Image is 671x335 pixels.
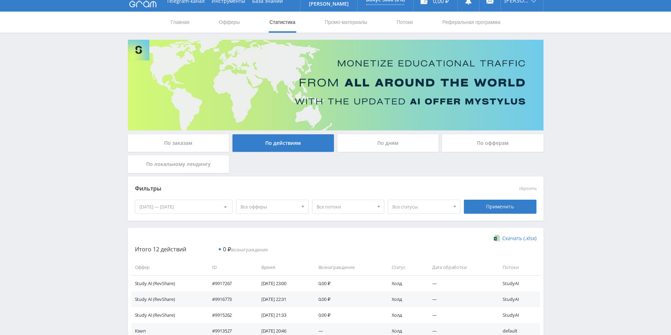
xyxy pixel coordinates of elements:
td: [DATE] 22:31 [254,291,311,307]
div: По офферам [442,134,543,152]
td: — [425,307,496,323]
td: Холд [385,275,425,291]
img: xlsx [494,234,500,241]
td: — [425,291,496,307]
td: #9915262 [205,307,254,323]
span: 0 ₽ [223,245,231,253]
td: StudyAI [496,291,540,307]
a: Реферальная программа [442,12,501,33]
div: [DATE] — [DATE] [135,200,232,213]
div: Применить [464,200,536,214]
td: Время [254,259,311,275]
td: StudyAI [496,275,540,291]
td: Оффер [131,259,205,275]
img: Banner [128,40,543,130]
a: Статистика [269,12,296,33]
td: Холд [385,307,425,323]
a: Главная [170,12,190,33]
td: Study AI (RevShare) [131,307,205,323]
td: 0,00 ₽ [311,275,385,291]
td: Study AI (RevShare) [131,275,205,291]
td: Дата обработки [425,259,496,275]
td: #9917267 [205,275,254,291]
span: вознаграждения [223,246,268,253]
span: Все статусы [392,200,449,213]
td: 0,00 ₽ [311,307,385,323]
div: По дням [337,134,439,152]
span: Итого 12 действий [135,245,186,253]
button: сбросить [519,186,536,191]
td: Статус [385,259,425,275]
td: #9916773 [205,291,254,307]
div: Фильтры [135,183,435,194]
td: StudyAI [496,307,540,323]
td: Вознаграждение [311,259,385,275]
td: 0,00 ₽ [311,291,385,307]
p: [PERSON_NAME] [309,1,349,7]
td: — [425,275,496,291]
td: Study AI (RevShare) [131,291,205,307]
td: [DATE] 23:00 [254,275,311,291]
a: Промо-материалы [324,12,368,33]
div: По заказам [128,134,229,152]
td: Потоки [496,259,540,275]
td: ID [205,259,254,275]
a: Офферы [218,12,241,33]
a: Скачать (.xlsx) [494,235,536,242]
span: Все офферы [241,200,298,213]
div: По действиям [232,134,334,152]
a: Потоки [396,12,414,33]
div: По локальному лендингу [128,155,229,173]
td: [DATE] 21:33 [254,307,311,323]
span: Все потоки [317,200,374,213]
span: Скачать (.xlsx) [502,236,536,241]
td: Холд [385,291,425,307]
